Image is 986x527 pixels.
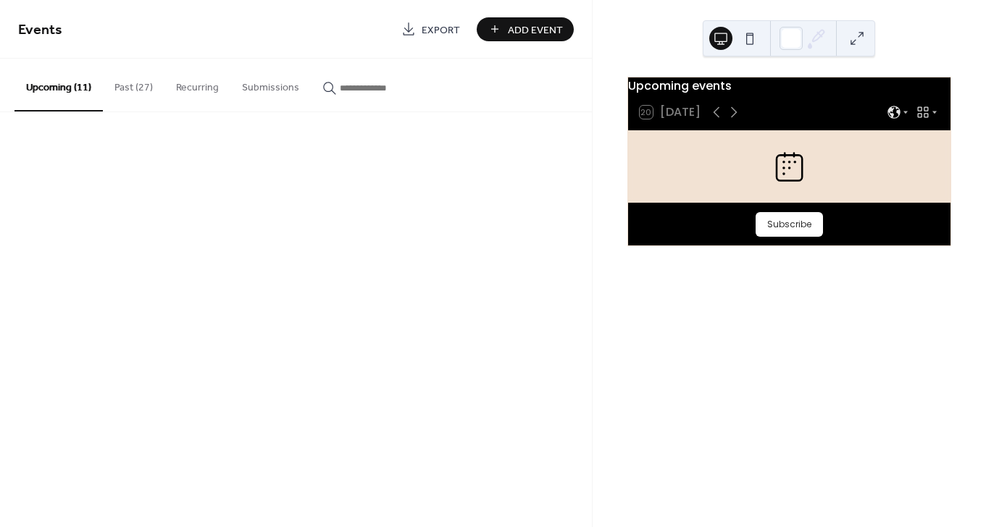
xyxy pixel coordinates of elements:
[756,212,823,237] button: Subscribe
[230,59,311,110] button: Submissions
[164,59,230,110] button: Recurring
[508,22,563,38] span: Add Event
[18,16,62,44] span: Events
[422,22,460,38] span: Export
[628,77,951,95] div: Upcoming events
[14,59,103,111] button: Upcoming (11)
[477,17,574,41] button: Add Event
[103,59,164,110] button: Past (27)
[390,17,471,41] a: Export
